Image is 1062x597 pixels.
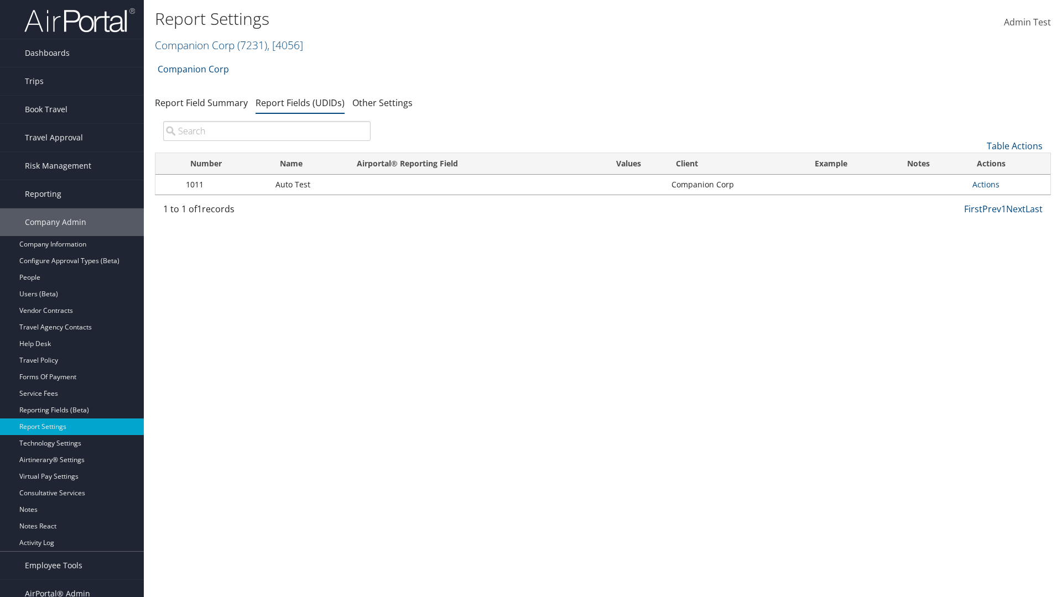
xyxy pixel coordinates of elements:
[897,153,967,175] th: Notes
[982,203,1001,215] a: Prev
[1004,6,1051,40] a: Admin Test
[25,180,61,208] span: Reporting
[180,175,270,195] td: 1011
[1004,16,1051,28] span: Admin Test
[987,140,1043,152] a: Table Actions
[805,153,897,175] th: Example
[25,208,86,236] span: Company Admin
[155,153,180,175] th: : activate to sort column descending
[666,153,805,175] th: Client
[155,7,752,30] h1: Report Settings
[25,152,91,180] span: Risk Management
[25,96,67,123] span: Book Travel
[237,38,267,53] span: ( 7231 )
[270,175,347,195] td: Auto Test
[347,153,591,175] th: Airportal&reg; Reporting Field
[24,7,135,33] img: airportal-logo.png
[1025,203,1043,215] a: Last
[180,153,270,175] th: Number
[256,97,345,109] a: Report Fields (UDIDs)
[1001,203,1006,215] a: 1
[352,97,413,109] a: Other Settings
[25,67,44,95] span: Trips
[270,153,347,175] th: Name
[155,38,303,53] a: Companion Corp
[972,179,999,190] a: Actions
[666,175,805,195] td: Companion Corp
[163,121,371,141] input: Search
[25,552,82,579] span: Employee Tools
[967,153,1050,175] th: Actions
[25,124,83,151] span: Travel Approval
[155,97,248,109] a: Report Field Summary
[591,153,666,175] th: Values
[25,39,70,67] span: Dashboards
[158,58,229,80] a: Companion Corp
[197,203,202,215] span: 1
[964,203,982,215] a: First
[163,202,371,221] div: 1 to 1 of records
[267,38,303,53] span: , [ 4056 ]
[1006,203,1025,215] a: Next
